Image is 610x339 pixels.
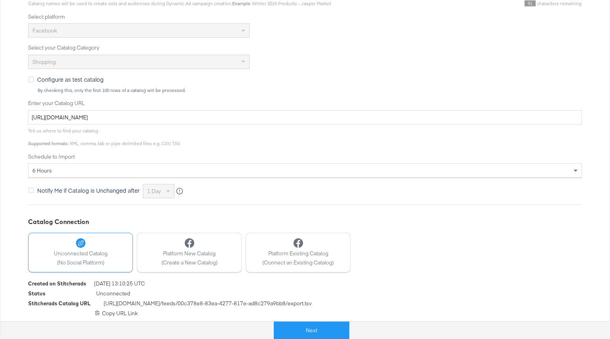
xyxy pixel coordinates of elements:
[32,167,52,174] span: 6 hours
[161,250,218,257] span: Platform New Catalog
[94,280,145,290] span: [DATE] 13:10:25 UTC
[28,110,582,125] input: Enter Catalog URL, e.g. http://www.example.com/products.xml
[28,128,180,146] span: Tell us where to find your catalog. : XML, comma, tab or pipe delimited files e.g. CSV, TSV.
[28,310,582,317] div: Copy URL Link
[32,58,56,65] span: Shopping
[262,250,334,257] span: Platform Existing Catalog
[28,153,582,161] label: Schedule to Import
[147,188,161,195] span: 1 day
[28,280,86,287] div: Created on Stitcherads
[331,0,582,7] div: characters remaining
[37,88,582,93] div: By checking this, only the first 100 rows of a catalog will be processed.
[96,290,130,300] span: Unconnected
[28,0,331,6] span: Catalog names will be used to create sets and audiences during Dynamic Ad campaign creation. : Wi...
[525,0,536,6] span: 91
[28,44,582,52] label: Select your Catalog Category
[28,233,133,272] button: Unconnected Catalog(No Social Platform)
[137,233,242,272] button: Platform New Catalog(Create a New Catalog)
[37,186,140,194] span: Notify Me if Catalog is Unchanged after
[37,75,104,83] span: Configure as test catalog
[28,290,45,297] div: Status
[28,140,68,146] strong: Supported formats
[262,259,334,266] span: (Connect an Existing Catalog)
[54,259,108,266] span: (No Social Platform)
[161,259,218,266] span: (Create a New Catalog)
[28,217,582,226] div: Catalog Connection
[246,233,350,272] button: Platform Existing Catalog(Connect an Existing Catalog)
[54,250,108,257] span: Unconnected Catalog
[28,100,582,107] label: Enter your Catalog URL
[104,300,312,310] span: [URL][DOMAIN_NAME] /feeds/ 00c378e8-83ea-4277-817e-ad8c279a9bb8 /export.tsv
[28,13,582,21] label: Select platform
[28,300,91,307] div: Stitcherads Catalog URL
[232,0,250,6] strong: Example
[32,27,57,34] span: Facebook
